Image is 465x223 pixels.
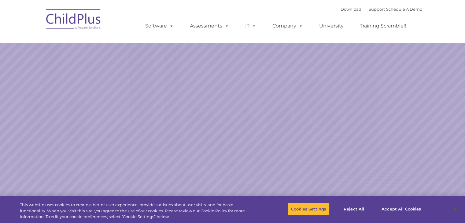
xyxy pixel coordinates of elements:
[43,5,104,35] img: ChildPlus by Procare Solutions
[184,20,235,32] a: Assessments
[369,7,385,12] a: Support
[378,203,424,215] button: Accept All Cookies
[354,20,412,32] a: Training Scramble!!
[313,20,350,32] a: University
[386,7,422,12] a: Schedule A Demo
[448,202,462,216] button: Close
[266,20,309,32] a: Company
[239,20,262,32] a: IT
[139,20,180,32] a: Software
[341,7,361,12] a: Download
[316,138,394,159] a: Learn More
[341,7,422,12] font: |
[335,203,373,215] button: Reject All
[20,202,256,220] div: This website uses cookies to create a better user experience, provide statistics about user visit...
[288,203,330,215] button: Cookies Settings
